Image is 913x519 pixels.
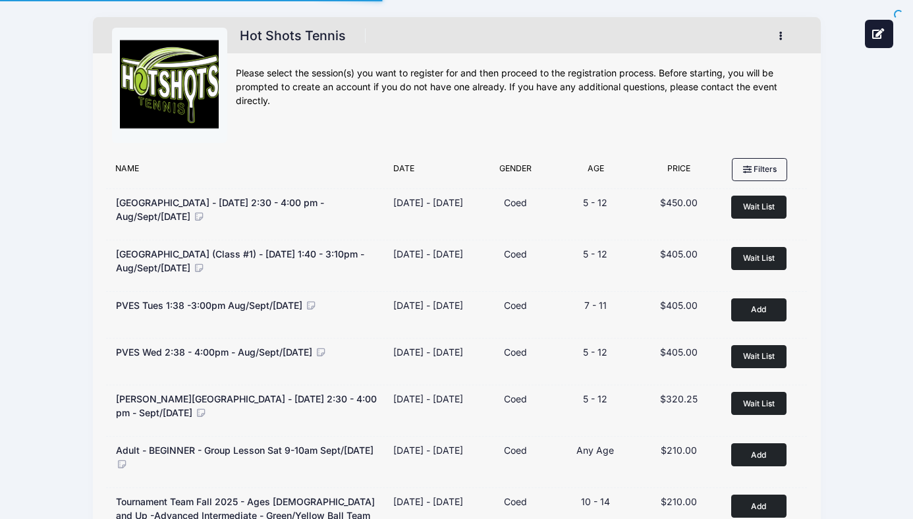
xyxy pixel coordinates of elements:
[743,253,775,263] span: Wait List
[504,248,527,259] span: Coed
[732,158,787,180] button: Filters
[731,196,787,219] button: Wait List
[731,345,787,368] button: Wait List
[116,445,373,456] span: Adult - BEGINNER - Group Lesson Sat 9-10am Sept/[DATE]
[120,36,219,135] img: logo
[236,67,802,108] div: Please select the session(s) you want to register for and then proceed to the registration proces...
[576,445,614,456] span: Any Age
[584,300,607,311] span: 7 - 11
[731,247,787,270] button: Wait List
[660,197,698,208] span: $450.00
[583,248,607,259] span: 5 - 12
[731,298,787,321] button: Add
[583,393,607,404] span: 5 - 12
[393,345,463,359] div: [DATE] - [DATE]
[731,392,787,415] button: Wait List
[116,197,324,222] span: [GEOGRAPHIC_DATA] - [DATE] 2:30 - 4:00 pm - Aug/Sept/[DATE]
[731,495,787,518] button: Add
[661,445,697,456] span: $210.00
[581,496,610,507] span: 10 - 14
[638,163,721,181] div: Price
[393,247,463,261] div: [DATE] - [DATE]
[116,248,364,273] span: [GEOGRAPHIC_DATA] (Class #1) - [DATE] 1:40 - 3:10pm - Aug/Sept/[DATE]
[504,346,527,358] span: Coed
[393,443,463,457] div: [DATE] - [DATE]
[660,393,698,404] span: $320.25
[554,163,638,181] div: Age
[393,392,463,406] div: [DATE] - [DATE]
[116,393,377,418] span: [PERSON_NAME][GEOGRAPHIC_DATA] - [DATE] 2:30 - 4:00 pm - Sept/[DATE]
[478,163,554,181] div: Gender
[393,495,463,508] div: [DATE] - [DATE]
[393,298,463,312] div: [DATE] - [DATE]
[660,248,698,259] span: $405.00
[504,300,527,311] span: Coed
[743,398,775,408] span: Wait List
[504,393,527,404] span: Coed
[116,300,302,311] span: PVES Tues 1:38 -3:00pm Aug/Sept/[DATE]
[236,24,350,47] h1: Hot Shots Tennis
[116,346,312,358] span: PVES Wed 2:38 - 4:00pm - Aug/Sept/[DATE]
[504,197,527,208] span: Coed
[583,346,607,358] span: 5 - 12
[743,351,775,361] span: Wait List
[393,196,463,209] div: [DATE] - [DATE]
[387,163,477,181] div: Date
[504,445,527,456] span: Coed
[731,443,787,466] button: Add
[743,202,775,211] span: Wait List
[504,496,527,507] span: Coed
[660,300,698,311] span: $405.00
[583,197,607,208] span: 5 - 12
[661,496,697,507] span: $210.00
[109,163,387,181] div: Name
[660,346,698,358] span: $405.00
